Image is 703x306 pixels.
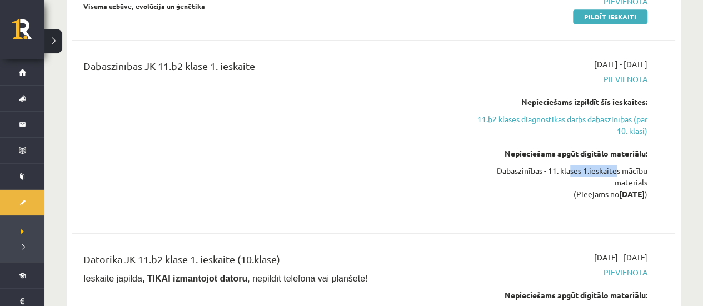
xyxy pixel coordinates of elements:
[594,58,647,70] span: [DATE] - [DATE]
[471,73,647,85] span: Pievienota
[471,96,647,108] div: Nepieciešams izpildīt šīs ieskaites:
[471,165,647,200] div: Dabaszinības - 11. klases 1.ieskaites mācību materiāls (Pieejams no )
[83,2,205,11] strong: Visuma uzbūve, evolūcija un ģenētika
[471,148,647,159] div: Nepieciešams apgūt digitālo materiālu:
[83,252,454,272] div: Datorika JK 11.b2 klase 1. ieskaite (10.klase)
[12,19,44,47] a: Rīgas 1. Tālmācības vidusskola
[619,189,645,199] strong: [DATE]
[471,267,647,278] span: Pievienota
[471,289,647,301] div: Nepieciešams apgūt digitālo materiālu:
[594,252,647,263] span: [DATE] - [DATE]
[471,113,647,137] a: 11.b2 klases diagnostikas darbs dabaszinībās (par 10. klasi)
[83,274,367,283] span: Ieskaite jāpilda , nepildīt telefonā vai planšetē!
[142,274,247,283] b: , TIKAI izmantojot datoru
[83,58,454,79] div: Dabaszinības JK 11.b2 klase 1. ieskaite
[573,9,647,24] a: Pildīt ieskaiti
